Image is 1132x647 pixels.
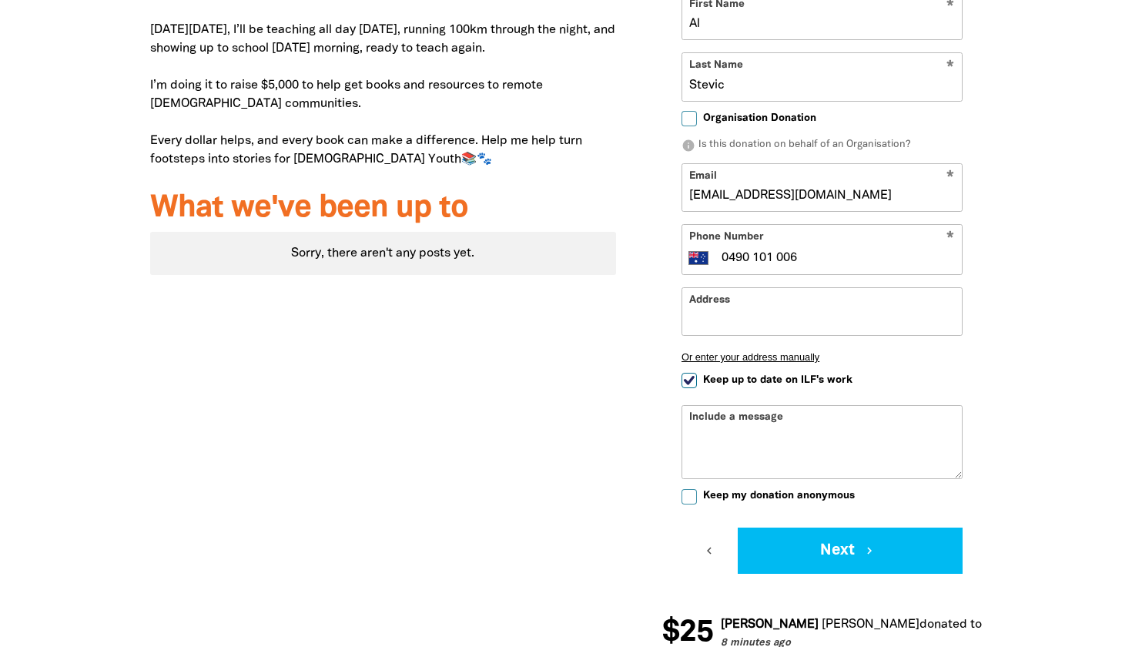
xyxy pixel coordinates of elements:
span: Keep my donation anonymous [703,488,855,503]
div: Paginated content [150,232,616,275]
div: Sorry, there aren't any posts yet. [150,232,616,275]
button: Next chevron_right [738,528,963,574]
span: Organisation Donation [703,111,816,126]
i: chevron_right [862,544,876,558]
i: info [682,139,695,153]
em: [PERSON_NAME] [719,619,817,630]
p: Is this donation on behalf of an Organisation? [682,138,963,153]
input: Keep up to date on ILF's work [682,373,697,388]
a: [PERSON_NAME] [980,619,1078,630]
input: Keep my donation anonymous [682,489,697,505]
em: [PERSON_NAME] [820,619,918,630]
button: Or enter your address manually [682,351,963,363]
span: donated to [918,619,980,630]
button: chevron_left [682,528,738,574]
i: chevron_left [702,544,716,558]
h3: What we've been up to [150,192,616,226]
i: Required [946,231,954,246]
input: Organisation Donation [682,111,697,126]
span: Keep up to date on ILF's work [703,373,852,387]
